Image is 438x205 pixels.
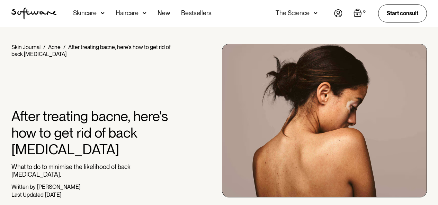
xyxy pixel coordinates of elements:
img: arrow down [314,10,318,17]
a: home [11,8,56,19]
div: The Science [276,10,310,17]
img: arrow down [101,10,105,17]
a: Acne [48,44,61,50]
div: [PERSON_NAME] [37,184,80,190]
div: Last Updated [11,192,44,198]
div: Written by [11,184,36,190]
img: Software Logo [11,8,56,19]
div: / [43,44,45,50]
div: After treating bacne, here's how to get rid of back [MEDICAL_DATA] [11,44,170,57]
div: Skincare [73,10,97,17]
a: Open empty cart [354,9,367,18]
p: What to do to minimise the likelihood of back [MEDICAL_DATA]. [11,163,181,178]
img: arrow down [143,10,146,17]
a: Start consult [378,4,427,22]
div: 0 [362,9,367,15]
div: / [63,44,65,50]
a: Skin Journal [11,44,41,50]
div: Haircare [116,10,138,17]
div: [DATE] [45,192,61,198]
h1: After treating bacne, here's how to get rid of back [MEDICAL_DATA] [11,108,181,158]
